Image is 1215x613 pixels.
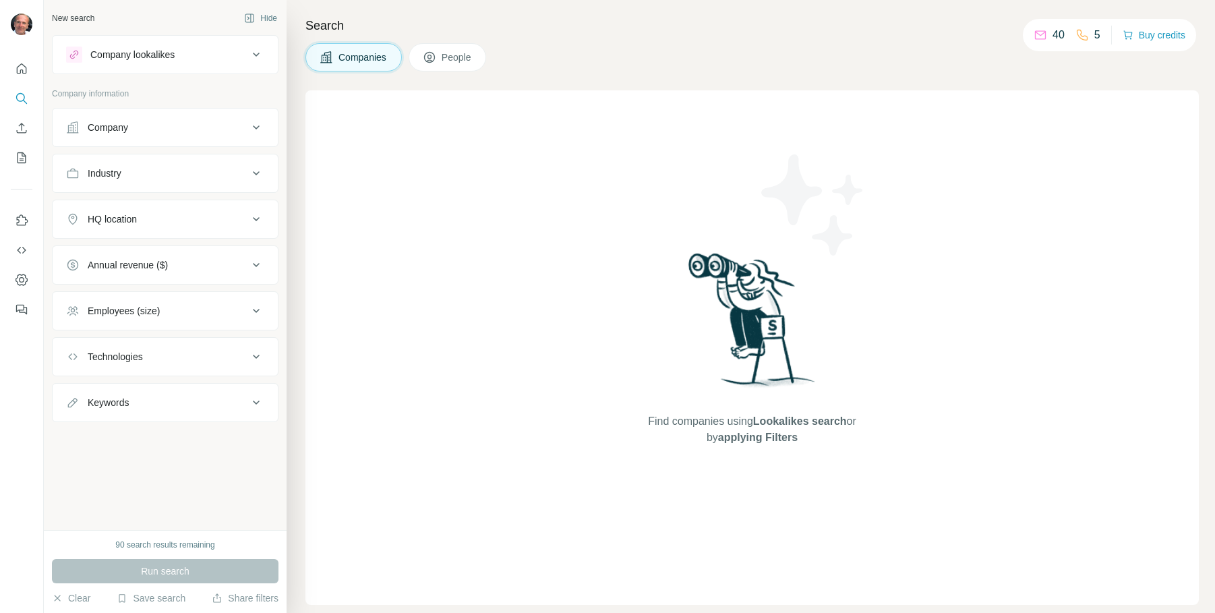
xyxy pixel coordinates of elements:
button: Dashboard [11,268,32,292]
button: Feedback [11,297,32,322]
button: Annual revenue ($) [53,249,278,281]
div: Employees (size) [88,304,160,318]
button: Quick start [11,57,32,81]
div: HQ location [88,212,137,226]
div: Industry [88,167,121,180]
button: Industry [53,157,278,189]
button: Use Surfe API [11,238,32,262]
div: 90 search results remaining [115,539,214,551]
div: Annual revenue ($) [88,258,168,272]
button: Save search [117,591,185,605]
div: Company [88,121,128,134]
div: Keywords [88,396,129,409]
h4: Search [305,16,1199,35]
img: Avatar [11,13,32,35]
button: Employees (size) [53,295,278,327]
p: 5 [1094,27,1100,43]
span: Companies [338,51,388,64]
button: Enrich CSV [11,116,32,140]
span: Lookalikes search [753,415,847,427]
button: Share filters [212,591,278,605]
span: Find companies using or by [644,413,860,446]
button: My lists [11,146,32,170]
span: applying Filters [718,432,798,443]
button: Use Surfe on LinkedIn [11,208,32,233]
p: 40 [1053,27,1065,43]
div: Technologies [88,350,143,363]
button: Clear [52,591,90,605]
button: Search [11,86,32,111]
button: Company lookalikes [53,38,278,71]
img: Surfe Illustration - Woman searching with binoculars [682,250,823,400]
button: Hide [235,8,287,28]
button: Buy credits [1123,26,1185,45]
div: Company lookalikes [90,48,175,61]
button: Company [53,111,278,144]
button: Keywords [53,386,278,419]
button: HQ location [53,203,278,235]
span: People [442,51,473,64]
div: New search [52,12,94,24]
p: Company information [52,88,278,100]
img: Surfe Illustration - Stars [752,144,874,266]
button: Technologies [53,341,278,373]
